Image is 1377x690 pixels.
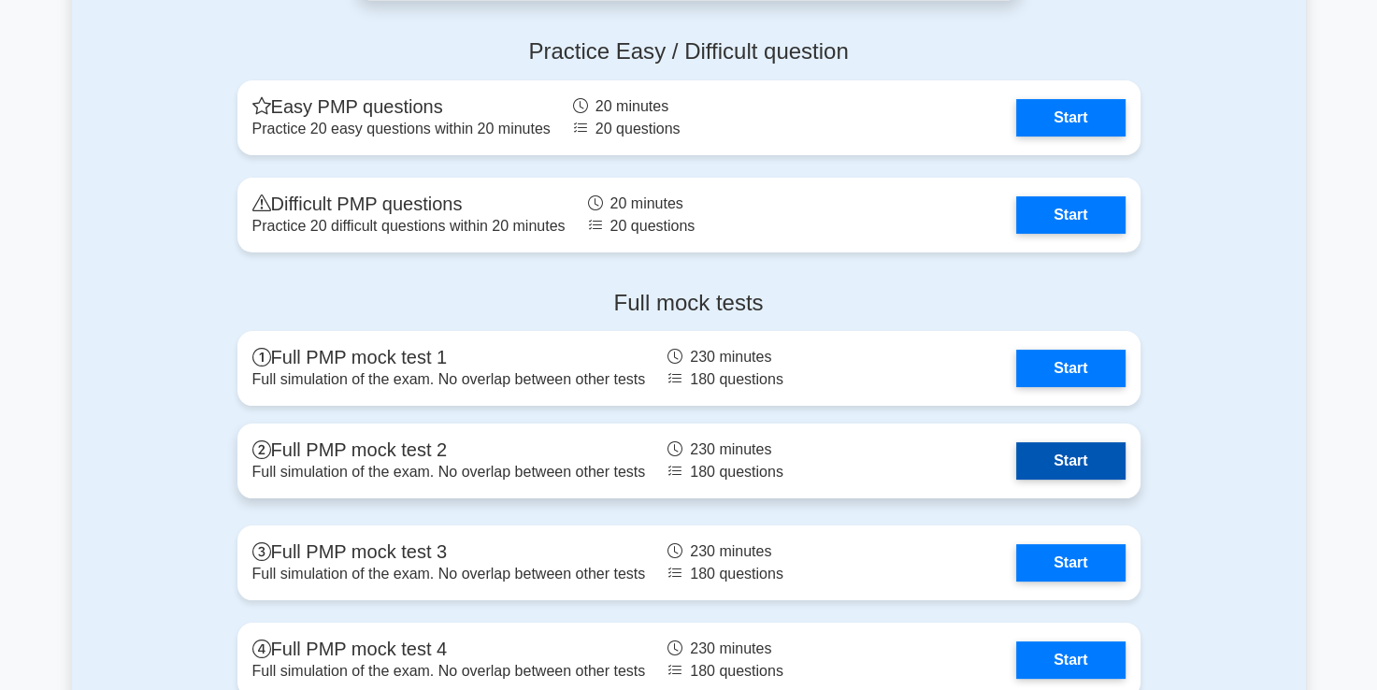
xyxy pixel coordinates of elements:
[1016,99,1125,137] a: Start
[237,290,1140,317] h4: Full mock tests
[1016,196,1125,234] a: Start
[1016,641,1125,679] a: Start
[1016,544,1125,582] a: Start
[237,38,1140,65] h4: Practice Easy / Difficult question
[1016,442,1125,480] a: Start
[1016,350,1125,387] a: Start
